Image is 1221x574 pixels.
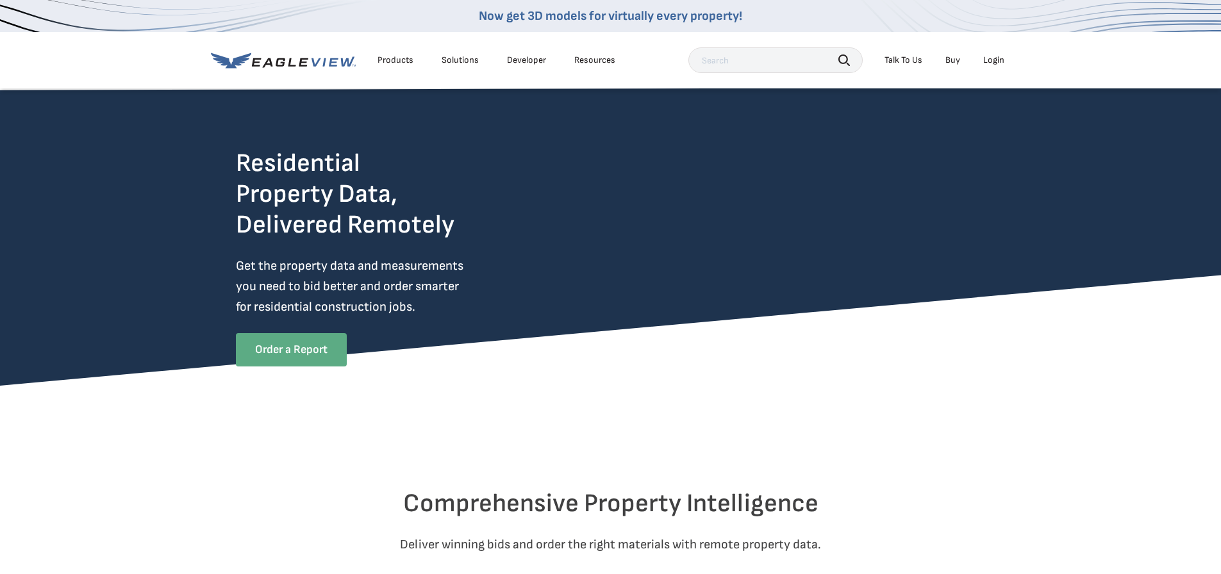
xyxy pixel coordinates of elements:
a: Buy [945,54,960,66]
input: Search [688,47,863,73]
h2: Residential Property Data, Delivered Remotely [236,148,454,240]
div: Resources [574,54,615,66]
div: Products [378,54,413,66]
p: Get the property data and measurements you need to bid better and order smarter for residential c... [236,256,517,317]
a: Developer [507,54,546,66]
div: Login [983,54,1004,66]
h2: Comprehensive Property Intelligence [236,488,986,519]
a: Now get 3D models for virtually every property! [479,8,742,24]
a: Order a Report [236,333,347,366]
div: Solutions [442,54,479,66]
p: Deliver winning bids and order the right materials with remote property data. [236,534,986,555]
div: Talk To Us [885,54,922,66]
